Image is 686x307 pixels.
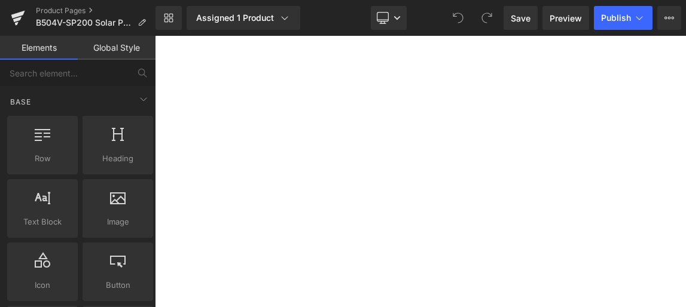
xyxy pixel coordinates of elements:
[542,6,589,30] a: Preview
[11,216,74,228] span: Text Block
[36,18,133,27] span: B504V-SP200 Solar Panel(52.8V)
[657,6,681,30] button: More
[446,6,470,30] button: Undo
[594,6,653,30] button: Publish
[86,279,150,291] span: Button
[550,12,582,24] span: Preview
[156,6,182,30] a: New Library
[86,152,150,165] span: Heading
[475,6,499,30] button: Redo
[36,6,156,16] a: Product Pages
[11,279,74,291] span: Icon
[511,12,530,24] span: Save
[601,13,631,23] span: Publish
[78,36,156,60] a: Global Style
[196,12,291,24] div: Assigned 1 Product
[86,216,150,228] span: Image
[9,96,32,108] span: Base
[11,152,74,165] span: Row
